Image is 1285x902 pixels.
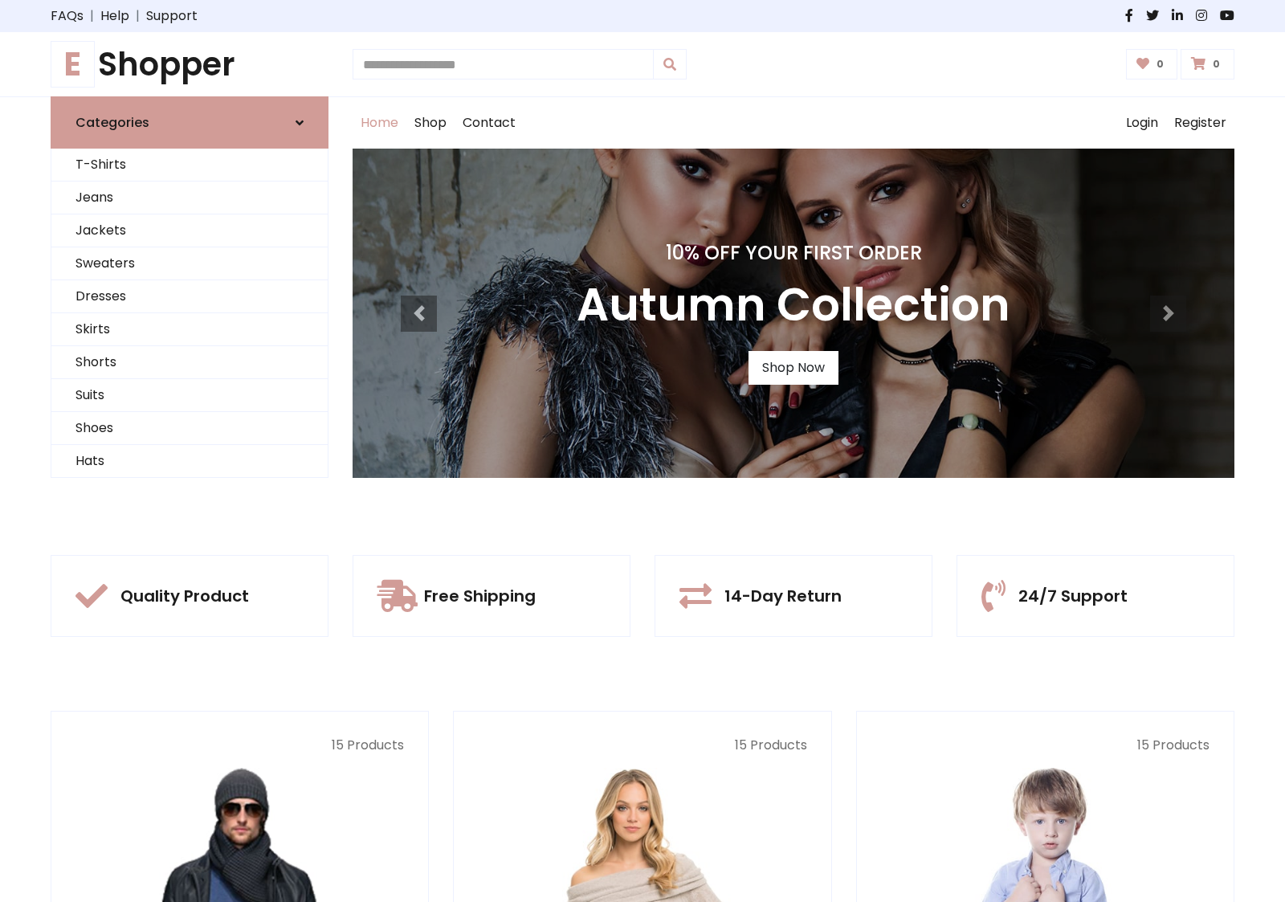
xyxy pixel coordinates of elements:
a: Home [353,97,406,149]
a: Suits [51,379,328,412]
a: T-Shirts [51,149,328,182]
a: Jeans [51,182,328,214]
h1: Shopper [51,45,328,84]
a: Categories [51,96,328,149]
a: FAQs [51,6,84,26]
span: | [84,6,100,26]
a: Skirts [51,313,328,346]
a: Hats [51,445,328,478]
a: EShopper [51,45,328,84]
h3: Autumn Collection [577,278,1010,332]
a: Help [100,6,129,26]
a: Shop Now [749,351,838,385]
a: Dresses [51,280,328,313]
h5: Quality Product [120,586,249,606]
a: Contact [455,97,524,149]
a: Shoes [51,412,328,445]
a: 0 [1126,49,1178,80]
p: 15 Products [881,736,1210,755]
p: 15 Products [75,736,404,755]
h6: Categories [75,115,149,130]
h5: Free Shipping [424,586,536,606]
a: Support [146,6,198,26]
a: Shop [406,97,455,149]
span: 0 [1209,57,1224,71]
h4: 10% Off Your First Order [577,242,1010,265]
a: Register [1166,97,1234,149]
span: | [129,6,146,26]
span: E [51,41,95,88]
a: Jackets [51,214,328,247]
h5: 14-Day Return [724,586,842,606]
a: 0 [1181,49,1234,80]
a: Login [1118,97,1166,149]
a: Sweaters [51,247,328,280]
p: 15 Products [478,736,806,755]
h5: 24/7 Support [1018,586,1128,606]
span: 0 [1152,57,1168,71]
a: Shorts [51,346,328,379]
